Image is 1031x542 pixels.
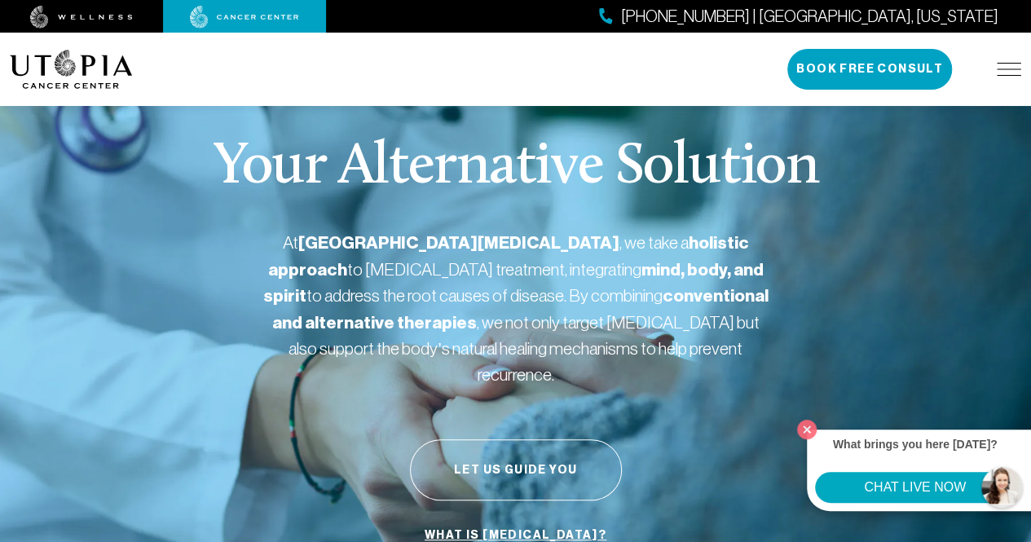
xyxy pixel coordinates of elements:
[621,5,998,29] span: [PHONE_NUMBER] | [GEOGRAPHIC_DATA], [US_STATE]
[272,285,769,333] strong: conventional and alternative therapies
[263,230,769,387] p: At , we take a to [MEDICAL_DATA] treatment, integrating to address the root causes of disease. By...
[268,232,749,280] strong: holistic approach
[213,139,818,197] p: Your Alternative Solution
[599,5,998,29] a: [PHONE_NUMBER] | [GEOGRAPHIC_DATA], [US_STATE]
[815,472,1015,503] button: CHAT LIVE NOW
[997,63,1021,76] img: icon-hamburger
[410,439,622,500] button: Let Us Guide You
[10,50,133,89] img: logo
[787,49,952,90] button: Book Free Consult
[298,232,619,253] strong: [GEOGRAPHIC_DATA][MEDICAL_DATA]
[190,6,299,29] img: cancer center
[30,6,133,29] img: wellness
[833,438,998,451] strong: What brings you here [DATE]?
[793,416,821,443] button: Close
